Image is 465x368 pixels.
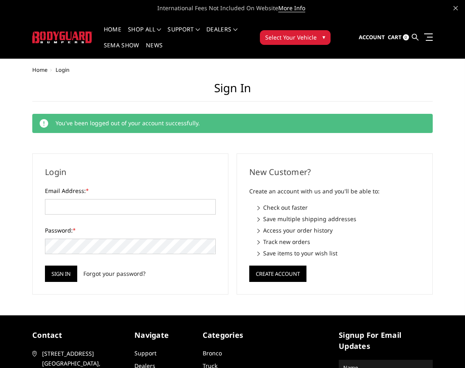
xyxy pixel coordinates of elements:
span: Login [56,66,69,73]
h5: Navigate [134,330,194,341]
span: ▾ [322,33,325,41]
a: Support [134,349,156,357]
a: Account [359,27,385,49]
label: Email Address: [45,186,216,195]
h2: Login [45,166,216,178]
span: Select Your Vehicle [265,33,317,42]
li: Track new orders [257,237,420,246]
a: Forgot your password? [83,269,145,278]
input: Sign in [45,266,77,282]
button: Create Account [249,266,306,282]
a: SEMA Show [104,42,139,58]
h5: contact [32,330,126,341]
a: Support [168,27,200,42]
a: shop all [128,27,161,42]
li: Save items to your wish list [257,249,420,257]
h2: New Customer? [249,166,420,178]
img: BODYGUARD BUMPERS [32,31,92,43]
span: Cart [388,33,402,41]
a: Create Account [249,269,306,277]
li: Access your order history [257,226,420,235]
p: Create an account with us and you'll be able to: [249,186,420,196]
a: Home [104,27,121,42]
li: Check out faster [257,203,420,212]
a: Cart 0 [388,27,409,49]
span: 0 [403,34,409,40]
a: News [146,42,163,58]
button: Select Your Vehicle [260,30,331,45]
span: Account [359,33,385,41]
a: Home [32,66,47,73]
span: You've been logged out of your account successfully. [56,119,200,127]
a: More Info [278,4,305,12]
a: Bronco [203,349,222,357]
li: Save multiple shipping addresses [257,215,420,223]
label: Password: [45,226,216,235]
a: Dealers [206,27,237,42]
h5: signup for email updates [339,330,433,352]
h5: Categories [203,330,263,341]
h1: Sign in [32,81,433,102]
